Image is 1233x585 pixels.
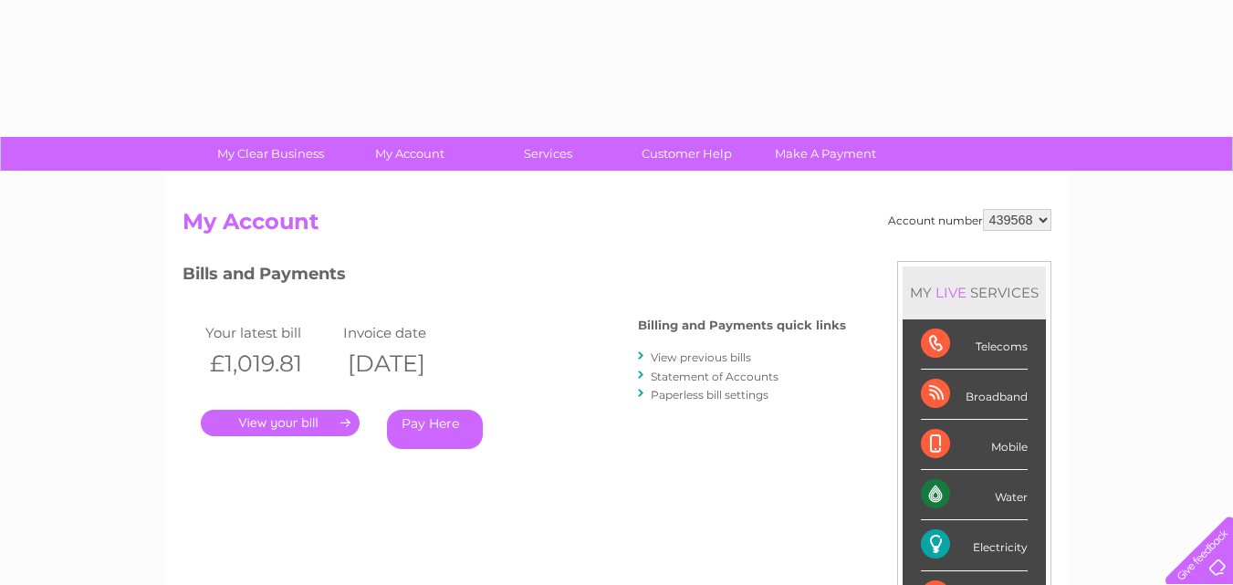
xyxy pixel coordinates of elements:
[339,345,476,382] th: [DATE]
[339,320,476,345] td: Invoice date
[201,345,339,382] th: £1,019.81
[921,370,1028,420] div: Broadband
[334,137,485,171] a: My Account
[473,137,623,171] a: Services
[611,137,762,171] a: Customer Help
[921,319,1028,370] div: Telecoms
[638,319,846,332] h4: Billing and Payments quick links
[651,370,778,383] a: Statement of Accounts
[903,266,1046,319] div: MY SERVICES
[201,320,339,345] td: Your latest bill
[183,261,846,293] h3: Bills and Payments
[651,350,751,364] a: View previous bills
[201,410,360,436] a: .
[888,209,1051,231] div: Account number
[651,388,768,402] a: Paperless bill settings
[921,420,1028,470] div: Mobile
[921,470,1028,520] div: Water
[195,137,346,171] a: My Clear Business
[387,410,483,449] a: Pay Here
[921,520,1028,570] div: Electricity
[750,137,901,171] a: Make A Payment
[932,284,970,301] div: LIVE
[183,209,1051,244] h2: My Account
